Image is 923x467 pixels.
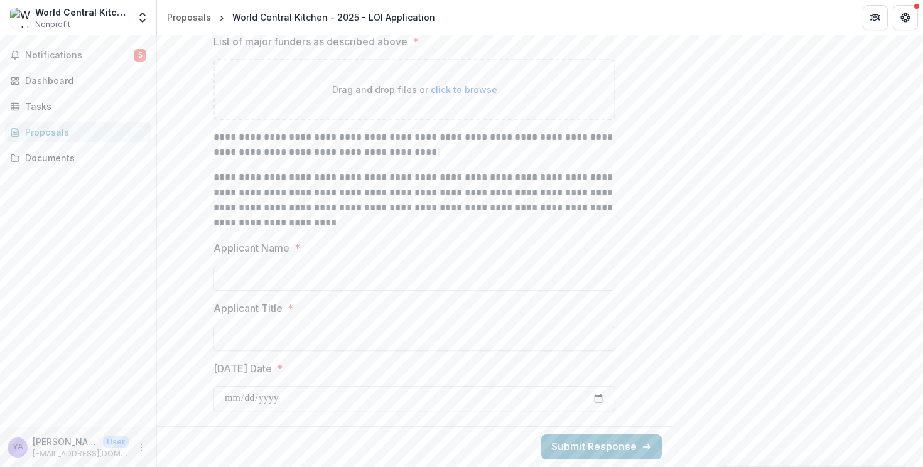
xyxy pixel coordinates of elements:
[25,50,134,61] span: Notifications
[134,5,151,30] button: Open entity switcher
[213,34,408,49] p: List of major funders as described above
[162,8,216,26] a: Proposals
[541,434,662,459] button: Submit Response
[213,240,289,255] p: Applicant Name
[213,361,272,376] p: [DATE] Date
[5,96,151,117] a: Tasks
[103,436,129,448] p: User
[25,100,141,113] div: Tasks
[33,448,129,459] p: [EMAIL_ADDRESS][DOMAIN_NAME]
[33,435,98,448] p: [PERSON_NAME]
[5,122,151,142] a: Proposals
[25,126,141,139] div: Proposals
[134,440,149,455] button: More
[162,8,440,26] nav: breadcrumb
[5,148,151,168] a: Documents
[232,11,435,24] div: World Central Kitchen - 2025 - LOI Application
[167,11,211,24] div: Proposals
[431,84,497,95] span: click to browse
[10,8,30,28] img: World Central Kitchen
[213,301,283,316] p: Applicant Title
[134,49,146,62] span: 5
[863,5,888,30] button: Partners
[25,74,141,87] div: Dashboard
[5,70,151,91] a: Dashboard
[13,443,23,451] div: Yasmine Ahmed
[35,19,70,30] span: Nonprofit
[25,151,141,164] div: Documents
[35,6,129,19] div: World Central Kitchen
[332,83,497,96] p: Drag and drop files or
[893,5,918,30] button: Get Help
[5,45,151,65] button: Notifications5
